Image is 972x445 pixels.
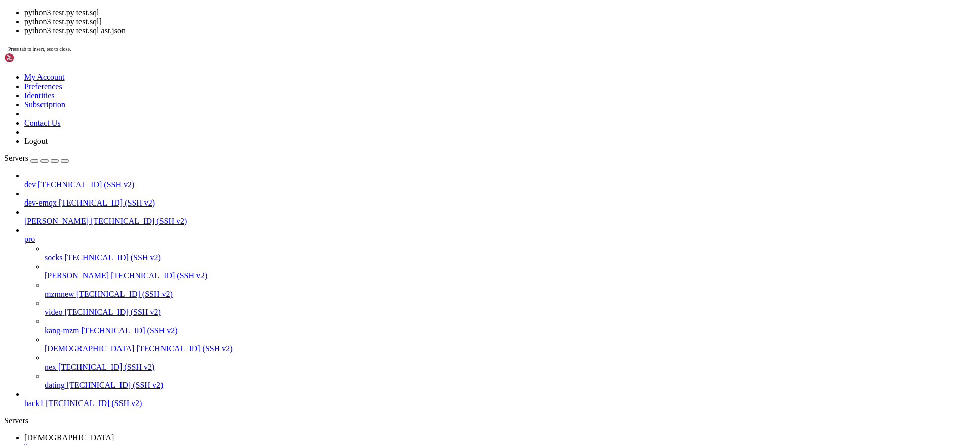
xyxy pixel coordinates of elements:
span: ➜ [4,88,8,96]
a: [PERSON_NAME] [TECHNICAL_ID] (SSH v2) [24,217,968,226]
span: pgparse [8,155,36,164]
div: Servers [4,416,968,425]
li: dev-emqx [TECHNICAL_ID] (SSH v2) [24,189,968,208]
span: pgparse [417,113,445,122]
li: dating [TECHNICAL_ID] (SSH v2) [45,372,968,390]
a: dev-emqx [TECHNICAL_ID] (SSH v2) [24,198,968,208]
a: Subscription [24,100,65,109]
span: nex [45,362,56,371]
span: kang-mzm [45,326,79,335]
span: [PERSON_NAME] [45,271,109,280]
li: [DEMOGRAPHIC_DATA] [TECHNICAL_ID] (SSH v2) [45,335,968,353]
span: [PERSON_NAME] [24,217,89,225]
span: [DEMOGRAPHIC_DATA] [24,433,114,442]
span: ➜ [4,130,8,138]
x-row: python3 test.py test.sql [4,155,840,164]
span: deploy [121,113,146,122]
span: pgparse [8,130,36,138]
span: [TECHNICAL_ID] (SSH v2) [81,326,177,335]
x-row: Welcome to Alibaba Cloud Elastic Compute Service ! [4,13,840,21]
x-row: Last failed login: [DATE] from [TECHNICAL_ID] on ssh:notty [4,46,840,55]
div: (35, 18) [153,155,157,164]
span: [TECHNICAL_ID] (SSH v2) [59,198,155,207]
span: repo [454,113,470,122]
li: socks [TECHNICAL_ID] (SSH v2) [45,244,968,262]
span: [TECHNICAL_ID] (SSH v2) [136,344,232,353]
span: dev [24,180,36,189]
li: [PERSON_NAME] [TECHNICAL_ID] (SSH v2) [24,208,968,226]
x-row: There were 117 failed login attempts since the last successful login. [4,55,840,63]
span: mzmnew [45,290,74,298]
li: [PERSON_NAME] [TECHNICAL_ID] (SSH v2) [45,262,968,280]
span: [TECHNICAL_ID] (SSH v2) [65,308,161,316]
span: pro [24,235,35,244]
x-row: buzz_item_hotel.sql [4,113,840,122]
x-row: ls [4,105,840,114]
span: pgparse [8,147,36,155]
span: Press tab to insert, esc to close. [8,46,71,52]
span: [TECHNICAL_ID] (SSH v2) [65,253,161,262]
span: nacos-docker [360,113,409,122]
a: Identities [24,91,55,100]
span: hack1 [24,399,44,408]
span: [TECHNICAL_ID] (SSH v2) [91,217,187,225]
x-row: cd pgparse [4,122,840,131]
span: back [4,113,20,122]
li: mzmnew [TECHNICAL_ID] (SSH v2) [45,280,968,299]
a: hack1 [TECHNICAL_ID] (SSH v2) [24,399,968,408]
span: [DEMOGRAPHIC_DATA] [45,344,134,353]
span: ~ [8,105,12,113]
span: ~ [8,97,12,105]
span: docker-elk [154,113,194,122]
a: My Account [24,73,65,82]
a: [PERSON_NAME] [TECHNICAL_ID] (SSH v2) [45,271,968,280]
a: [DEMOGRAPHIC_DATA] [TECHNICAL_ID] (SSH v2) [45,344,968,353]
a: dev [TECHNICAL_ID] (SSH v2) [24,180,968,189]
span: ~ [8,88,12,96]
li: nex [TECHNICAL_ID] (SSH v2) [45,353,968,372]
span: ➜ [4,155,8,164]
li: python3 test.py test.sql ast.json [24,26,968,35]
span: Servers [4,154,28,163]
span: eth-helper [227,113,267,122]
span: rocket5 [510,113,539,122]
img: Shellngn [4,53,62,63]
span: rsshub [547,113,571,122]
x-row: Last login: [DATE] from [TECHNICAL_ID] [4,63,840,71]
span: ~ [8,122,12,130]
span: market [300,113,324,122]
span: sql [579,113,591,122]
span: dev-emqx [24,198,57,207]
span: nacos [332,113,352,122]
li: hack1 [TECHNICAL_ID] (SSH v2) [24,390,968,408]
span: ➜ [4,97,8,105]
span: dating [45,381,65,389]
span: logs [275,113,292,122]
span: ~ [8,80,12,88]
span: ➜ [4,80,8,88]
span: rocket [478,113,502,122]
span: data [97,113,113,122]
span: socks [45,253,63,262]
x-row: ast.json test.py test.sql [4,139,840,147]
span: [TECHNICAL_ID] (SSH v2) [67,381,163,389]
x-row: [root@iZt4n09etki8hx488ma60kZ ~]# zsh [4,71,840,80]
a: video [TECHNICAL_ID] (SSH v2) [45,308,968,317]
span: ➜ [4,122,8,130]
a: Logout [24,137,48,145]
li: dev [TECHNICAL_ID] (SSH v2) [24,171,968,189]
span: [TECHNICAL_ID] (SSH v2) [46,399,142,408]
a: Contact Us [24,118,61,127]
x-row: Activate the web console with: systemctl enable --now cockpit.socket [4,29,840,38]
li: video [TECHNICAL_ID] (SSH v2) [45,299,968,317]
span: Telegram-interactive-bot [599,113,697,122]
a: Preferences [24,82,62,91]
span: ➜ [4,147,8,155]
a: socks [TECHNICAL_ID] (SSH v2) [45,253,968,262]
li: python3 test.py test.sql] [24,17,968,26]
li: python3 test.py test.sql [24,8,968,17]
x-row: pip3 install pg_query [4,80,840,89]
a: kang-mzm [TECHNICAL_ID] (SSH v2) [45,326,968,335]
a: nex [TECHNICAL_ID] (SSH v2) [45,362,968,372]
li: pro [24,226,968,390]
